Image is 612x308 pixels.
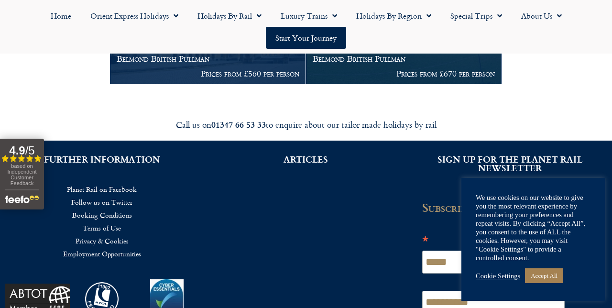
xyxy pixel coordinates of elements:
a: About Us [512,5,571,27]
h2: FURTHER INFORMATION [14,155,190,164]
a: Follow us on Twitter [14,196,190,209]
a: Home [41,5,81,27]
h2: ARTICLES [219,155,394,164]
a: Accept All [525,268,563,283]
nav: Menu [14,183,190,260]
a: Luxury Trains [271,5,347,27]
a: Cookie Settings [476,272,520,280]
a: Privacy & Cookies [14,234,190,247]
a: Employment Opportunities [14,247,190,260]
a: Start your Journey [266,27,346,49]
div: indicates required [422,221,565,233]
strong: 01347 66 53 33 [211,118,266,131]
p: Prices from £670 per person [313,69,495,78]
nav: Menu [5,5,607,49]
p: Prices from £560 per person [117,69,299,78]
div: We use cookies on our website to give you the most relevant experience by remembering your prefer... [476,193,590,262]
h1: Day trip: [GEOGRAPHIC_DATA] on board the Belmond British Pullman [313,44,495,63]
a: Orient Express Holidays [81,5,188,27]
a: Planet Rail on Facebook [14,183,190,196]
a: Holidays by Rail [188,5,271,27]
a: Terms of Use [14,221,190,234]
h2: SIGN UP FOR THE PLANET RAIL NEWSLETTER [422,155,598,172]
a: Special Trips [441,5,512,27]
div: Call us on to enquire about our tailor made holidays by rail [38,119,574,130]
h1: Day trip: [GEOGRAPHIC_DATA] on board the Belmond British Pullman [117,44,299,63]
a: Holidays by Region [347,5,441,27]
a: Booking Conditions [14,209,190,221]
h2: Subscribe [422,201,570,214]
